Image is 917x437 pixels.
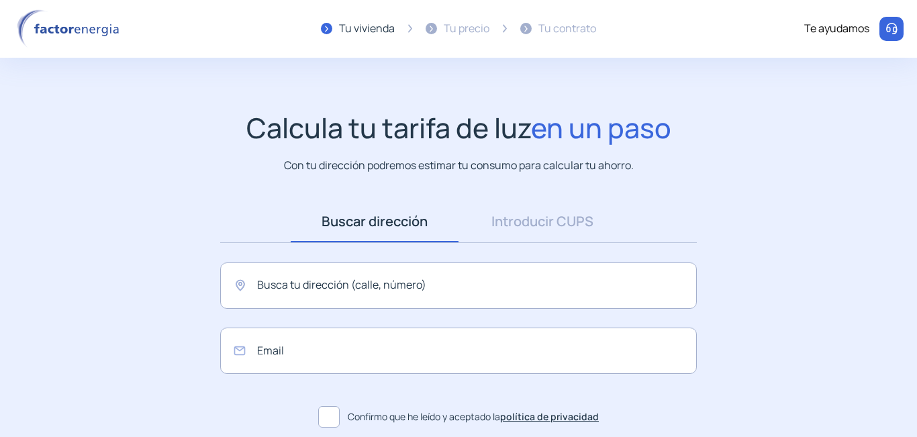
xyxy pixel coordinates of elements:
span: en un paso [531,109,671,146]
div: Tu contrato [538,20,596,38]
img: llamar [885,22,898,36]
a: política de privacidad [500,410,599,423]
a: Buscar dirección [291,201,458,242]
span: Confirmo que he leído y aceptado la [348,409,599,424]
div: Te ayudamos [804,20,869,38]
a: Introducir CUPS [458,201,626,242]
p: Con tu dirección podremos estimar tu consumo para calcular tu ahorro. [284,157,634,174]
div: Tu vivienda [339,20,395,38]
img: logo factor [13,9,128,48]
div: Tu precio [444,20,489,38]
h1: Calcula tu tarifa de luz [246,111,671,144]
